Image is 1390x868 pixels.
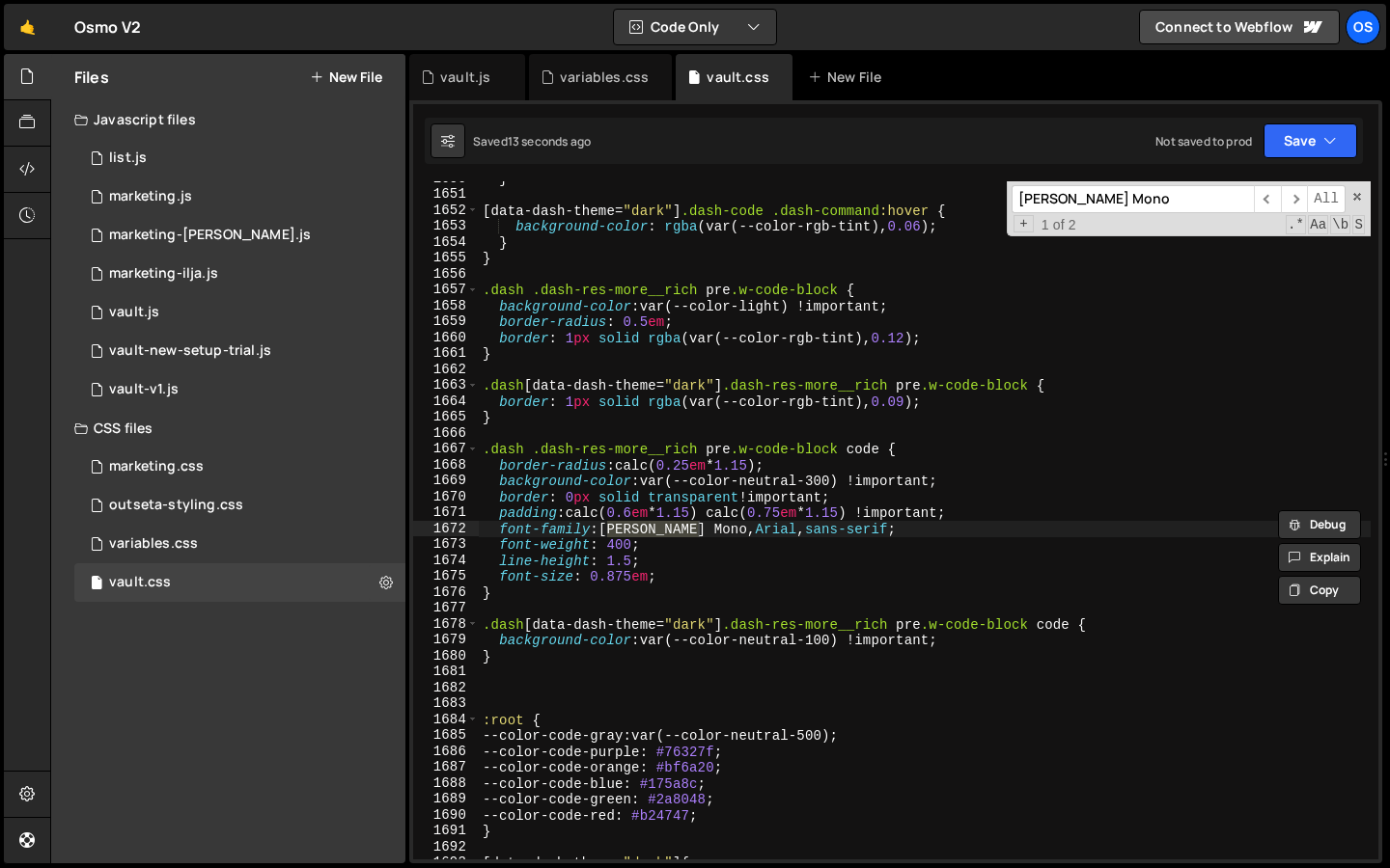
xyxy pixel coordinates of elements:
[413,266,479,283] div: 1656
[413,504,479,521] div: 1671
[109,149,147,167] div: list.js
[109,342,271,360] div: vault-new-setup-trial.js
[51,100,405,139] div: Javascript files
[413,313,479,330] div: 1659
[413,680,479,696] div: 1682
[413,409,479,425] div: 1665
[109,574,171,591] div: vault.css
[413,203,479,219] div: 1652
[109,227,311,244] div: marketing-[PERSON_NAME].js
[473,133,591,149] div: Saved
[413,823,479,839] div: 1691
[413,616,479,633] div: 1678
[74,486,405,525] div: 16596/45156.css
[413,553,479,569] div: 1674
[413,473,479,489] div: 1669
[109,381,179,398] div: vault-v1.js
[413,759,479,775] div: 1687
[413,536,479,553] div: 1673
[1155,133,1252,149] div: Not saved to prod
[413,186,479,203] div: 1651
[413,425,479,442] div: 1666
[413,282,479,298] div: 1657
[1352,215,1365,234] span: Search In Selection
[413,712,479,728] div: 1684
[1281,185,1308,213] span: ​
[413,568,479,584] div: 1675
[413,330,479,346] div: 1660
[614,10,776,44] button: Code Only
[1278,543,1361,572] button: Explain
[1139,10,1340,44] a: Connect to Webflow
[1278,576,1361,605] button: Copy
[1330,215,1350,234] span: Whole Word Search
[109,188,192,205] div: marketing.js
[109,304,159,321] div: vault.js
[413,521,479,537] div: 1672
[413,393,479,410] div: 1664
[51,409,405,448] div: CSS files
[413,807,479,824] div: 1690
[413,791,479,807] div: 1689
[74,139,405,177] div: 16596/45151.js
[413,775,479,792] div: 1688
[413,457,479,474] div: 1668
[413,234,479,251] div: 1654
[74,67,109,88] h2: Files
[413,584,479,601] div: 1676
[1308,215,1328,234] span: CaseSensitive Search
[74,332,405,370] div: 16596/45152.js
[74,293,405,332] div: 16596/45133.js
[1286,215,1306,234] span: RegExp Search
[1034,217,1084,233] span: 1 of 2
[413,600,479,616] div: 1677
[1307,185,1346,213] span: Alt-Enter
[413,695,479,712] div: 1683
[707,68,768,87] div: vault.css
[4,4,51,50] a: 🤙
[440,68,490,87] div: vault.js
[560,68,649,87] div: variables.css
[1346,10,1380,44] a: Os
[413,648,479,665] div: 1680
[74,15,141,39] div: Osmo V2
[413,362,479,378] div: 1662
[413,377,479,393] div: 1663
[413,664,479,680] div: 1681
[808,68,889,87] div: New File
[413,441,479,457] div: 1667
[1278,510,1361,539] button: Debug
[1014,215,1034,233] span: Toggle Replace mode
[74,177,405,216] div: 16596/45422.js
[74,563,405,602] div: 16596/45153.css
[74,370,405,409] div: 16596/45132.js
[1254,185,1281,213] span: ​
[74,448,405,486] div: 16596/45446.css
[109,497,243,514] div: outseta-styling.css
[413,218,479,234] div: 1653
[413,632,479,648] div: 1679
[413,839,479,855] div: 1692
[413,489,479,505] div: 1670
[413,298,479,314] div: 1658
[1264,123,1357,158] button: Save
[413,345,479,362] div: 1661
[310,69,382,85] button: New File
[74,255,405,293] div: 16596/45423.js
[74,216,405,255] div: 16596/45424.js
[74,525,405,563] div: 16596/45154.css
[508,133,591,149] div: 13 seconds ago
[109,265,218,283] div: marketing-ilja.js
[109,458,204,475] div: marketing.css
[413,727,479,744] div: 1685
[1012,185,1254,213] input: Search for
[413,744,479,760] div: 1686
[413,250,479,266] div: 1655
[109,535,198,553] div: variables.css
